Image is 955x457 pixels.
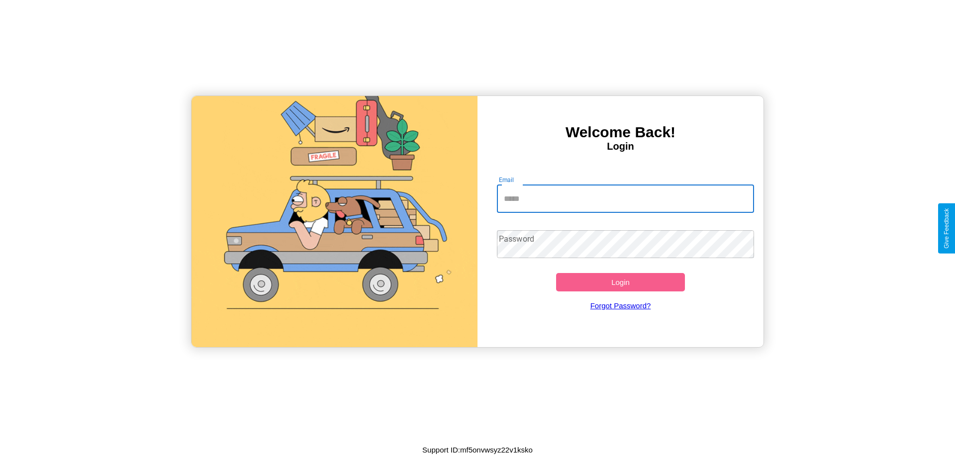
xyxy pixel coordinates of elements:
[943,208,950,249] div: Give Feedback
[477,124,764,141] h3: Welcome Back!
[556,273,685,291] button: Login
[422,443,533,457] p: Support ID: mf5onvwsyz22v1ksko
[477,141,764,152] h4: Login
[191,96,477,347] img: gif
[499,176,514,184] label: Email
[492,291,750,320] a: Forgot Password?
